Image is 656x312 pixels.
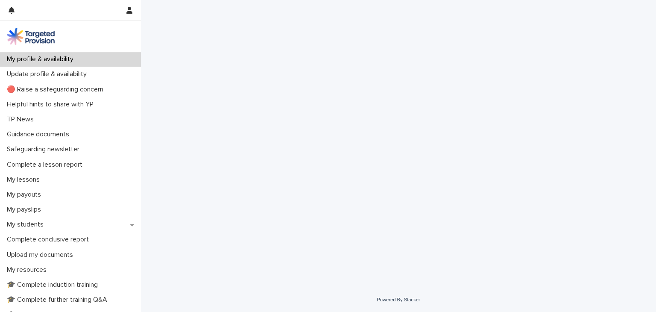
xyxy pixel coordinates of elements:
p: Helpful hints to share with YP [3,100,100,109]
img: M5nRWzHhSzIhMunXDL62 [7,28,55,45]
p: Guidance documents [3,130,76,138]
p: 🎓 Complete induction training [3,281,105,289]
p: My lessons [3,176,47,184]
a: Powered By Stacker [377,297,420,302]
p: Safeguarding newsletter [3,145,86,153]
p: My payslips [3,206,48,214]
p: Update profile & availability [3,70,94,78]
p: 🔴 Raise a safeguarding concern [3,85,110,94]
p: My profile & availability [3,55,80,63]
p: TP News [3,115,41,124]
p: Upload my documents [3,251,80,259]
p: My resources [3,266,53,274]
p: 🎓 Complete further training Q&A [3,296,114,304]
p: Complete a lesson report [3,161,89,169]
p: My payouts [3,191,48,199]
p: My students [3,221,50,229]
p: Complete conclusive report [3,235,96,244]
